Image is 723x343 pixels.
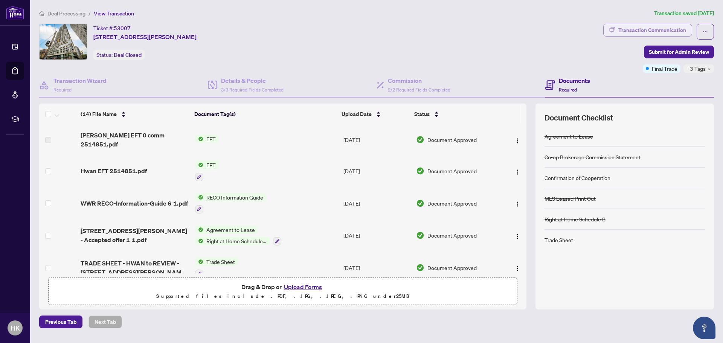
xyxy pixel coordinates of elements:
[559,76,590,85] h4: Documents
[511,229,523,241] button: Logo
[511,197,523,209] button: Logo
[195,258,203,266] img: Status Icon
[649,46,709,58] span: Submit for Admin Review
[45,316,76,328] span: Previous Tab
[195,161,203,169] img: Status Icon
[416,264,424,272] img: Document Status
[53,76,107,85] h4: Transaction Wizard
[40,24,87,59] img: IMG-C12311896_1.jpg
[545,153,641,161] div: Co-op Brokerage Commission Statement
[511,134,523,146] button: Logo
[93,24,131,32] div: Ticket #:
[511,262,523,274] button: Logo
[703,29,708,34] span: ellipsis
[416,231,424,239] img: Document Status
[388,87,450,93] span: 2/2 Required Fields Completed
[416,199,424,207] img: Document Status
[39,316,82,328] button: Previous Tab
[114,25,131,32] span: 53007
[652,64,677,73] span: Final Trade
[81,131,189,149] span: [PERSON_NAME] EFT 0 comm 2514851.pdf
[203,161,219,169] span: EFT
[203,258,238,266] span: Trade Sheet
[339,104,411,125] th: Upload Date
[49,277,517,305] span: Drag & Drop orUpload FormsSupported files include .PDF, .JPG, .JPEG, .PNG under25MB
[545,132,593,140] div: Agreement to Lease
[221,76,284,85] h4: Details & People
[114,52,142,58] span: Deal Closed
[559,87,577,93] span: Required
[686,64,706,73] span: +3 Tags
[514,233,520,239] img: Logo
[707,67,711,71] span: down
[93,32,197,41] span: [STREET_ADDRESS][PERSON_NAME]
[94,10,134,17] span: View Transaction
[416,136,424,144] img: Document Status
[340,220,413,252] td: [DATE]
[53,87,72,93] span: Required
[427,264,477,272] span: Document Approved
[39,11,44,16] span: home
[427,231,477,239] span: Document Approved
[427,167,477,175] span: Document Approved
[414,110,430,118] span: Status
[514,201,520,207] img: Logo
[6,6,24,20] img: logo
[693,317,715,339] button: Open asap
[427,136,477,144] span: Document Approved
[603,24,692,37] button: Transaction Communication
[514,169,520,175] img: Logo
[78,104,192,125] th: (14) File Name
[81,166,147,175] span: Hwan EFT 2514851.pdf
[427,199,477,207] span: Document Approved
[545,194,596,203] div: MLS Leased Print Out
[514,138,520,144] img: Logo
[514,265,520,271] img: Logo
[416,167,424,175] img: Document Status
[241,282,324,292] span: Drag & Drop or
[342,110,372,118] span: Upload Date
[191,104,339,125] th: Document Tag(s)
[340,125,413,155] td: [DATE]
[195,193,266,213] button: Status IconRECO Information Guide
[545,174,610,182] div: Confirmation of Cooperation
[93,50,145,60] div: Status:
[203,226,258,234] span: Agreement to Lease
[618,24,686,36] div: Transaction Communication
[88,9,91,18] li: /
[47,10,85,17] span: Deal Processing
[11,323,20,333] span: HK
[195,161,219,181] button: Status IconEFT
[511,165,523,177] button: Logo
[195,135,219,143] button: Status IconEFT
[545,215,606,223] div: Right at Home Schedule B
[195,135,203,143] img: Status Icon
[411,104,499,125] th: Status
[81,259,189,277] span: TRADE SHEET - HWAN to REVIEW - [STREET_ADDRESS][PERSON_NAME] 1.pdf
[88,316,122,328] button: Next Tab
[81,226,189,244] span: [STREET_ADDRESS][PERSON_NAME] - Accepted offer 1 1.pdf
[203,135,219,143] span: EFT
[81,199,188,208] span: WWR RECO-Information-Guide 6 1.pdf
[340,252,413,284] td: [DATE]
[195,237,203,245] img: Status Icon
[282,282,324,292] button: Upload Forms
[340,187,413,220] td: [DATE]
[545,236,573,244] div: Trade Sheet
[195,226,281,246] button: Status IconAgreement to LeaseStatus IconRight at Home Schedule B
[203,193,266,201] span: RECO Information Guide
[221,87,284,93] span: 3/3 Required Fields Completed
[195,226,203,234] img: Status Icon
[195,258,238,278] button: Status IconTrade Sheet
[195,193,203,201] img: Status Icon
[388,76,450,85] h4: Commission
[203,237,270,245] span: Right at Home Schedule B
[53,292,513,301] p: Supported files include .PDF, .JPG, .JPEG, .PNG under 25 MB
[644,46,714,58] button: Submit for Admin Review
[340,155,413,187] td: [DATE]
[545,113,613,123] span: Document Checklist
[654,9,714,18] article: Transaction saved [DATE]
[81,110,117,118] span: (14) File Name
